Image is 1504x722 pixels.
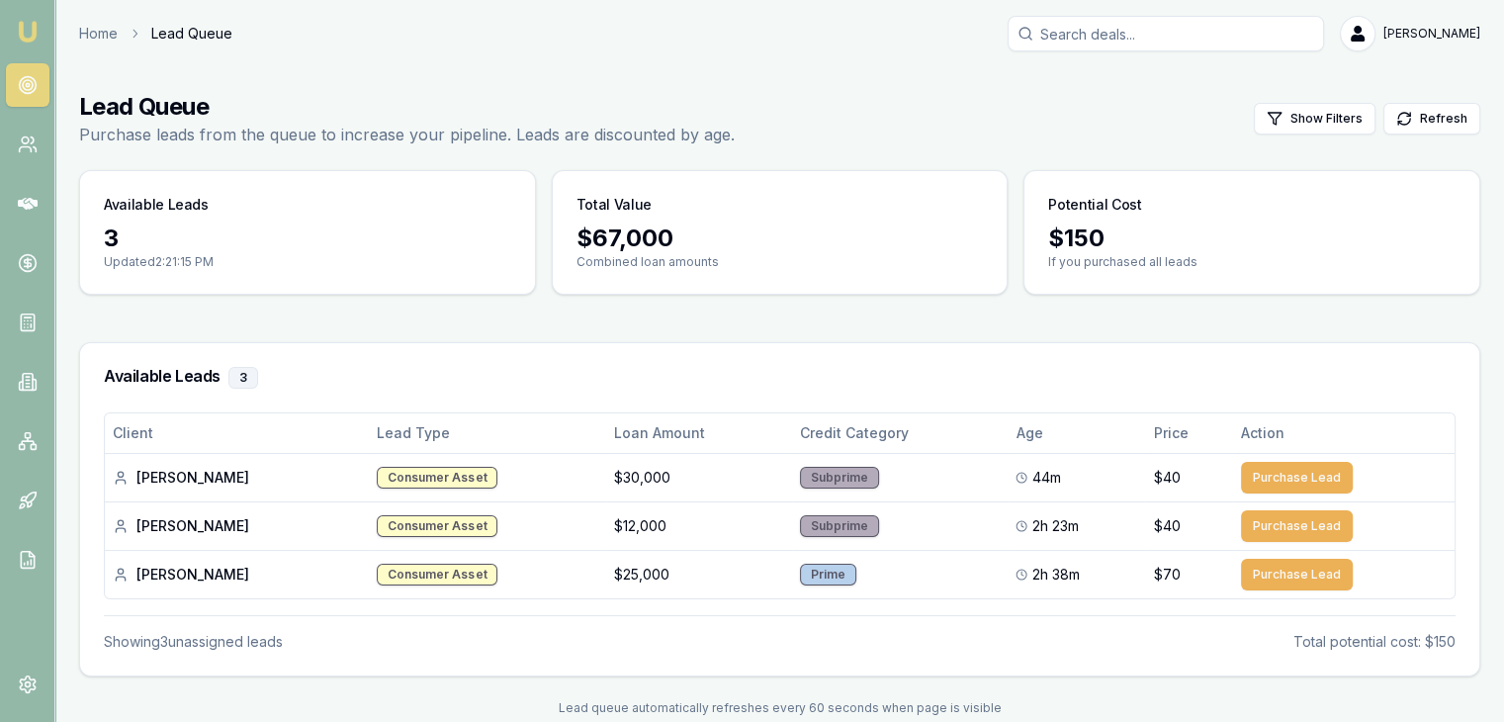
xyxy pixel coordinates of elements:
[113,468,361,488] div: [PERSON_NAME]
[79,24,232,44] nav: breadcrumb
[606,453,792,501] td: $30,000
[377,564,497,586] div: Consumer Asset
[151,24,232,44] span: Lead Queue
[1048,254,1456,270] p: If you purchased all leads
[104,223,511,254] div: 3
[113,516,361,536] div: [PERSON_NAME]
[104,632,283,652] div: Showing 3 unassigned lead s
[104,367,1456,389] h3: Available Leads
[16,20,40,44] img: emu-icon-u.png
[79,123,735,146] p: Purchase leads from the queue to increase your pipeline. Leads are discounted by age.
[1008,413,1145,453] th: Age
[79,24,118,44] a: Home
[1153,516,1180,536] span: $40
[79,91,735,123] h1: Lead Queue
[1031,516,1078,536] span: 2h 23m
[1145,413,1233,453] th: Price
[800,467,879,489] div: Subprime
[377,467,497,489] div: Consumer Asset
[1008,16,1324,51] input: Search deals
[1383,26,1480,42] span: [PERSON_NAME]
[1293,632,1456,652] div: Total potential cost: $150
[369,413,606,453] th: Lead Type
[1241,510,1353,542] button: Purchase Lead
[104,195,209,215] h3: Available Leads
[606,501,792,550] td: $12,000
[105,413,369,453] th: Client
[79,700,1480,716] div: Lead queue automatically refreshes every 60 seconds when page is visible
[1153,565,1180,585] span: $70
[576,195,652,215] h3: Total Value
[104,254,511,270] p: Updated 2:21:15 PM
[377,515,497,537] div: Consumer Asset
[576,223,984,254] div: $ 67,000
[1031,468,1060,488] span: 44m
[1241,559,1353,590] button: Purchase Lead
[800,564,856,586] div: Prime
[1254,103,1375,135] button: Show Filters
[800,515,879,537] div: Subprime
[1153,468,1180,488] span: $40
[606,550,792,598] td: $25,000
[1031,565,1079,585] span: 2h 38m
[1233,413,1455,453] th: Action
[228,367,258,389] div: 3
[1383,103,1480,135] button: Refresh
[113,565,361,585] div: [PERSON_NAME]
[1048,223,1456,254] div: $ 150
[606,413,792,453] th: Loan Amount
[1048,195,1141,215] h3: Potential Cost
[1241,462,1353,494] button: Purchase Lead
[576,254,984,270] p: Combined loan amounts
[792,413,1009,453] th: Credit Category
